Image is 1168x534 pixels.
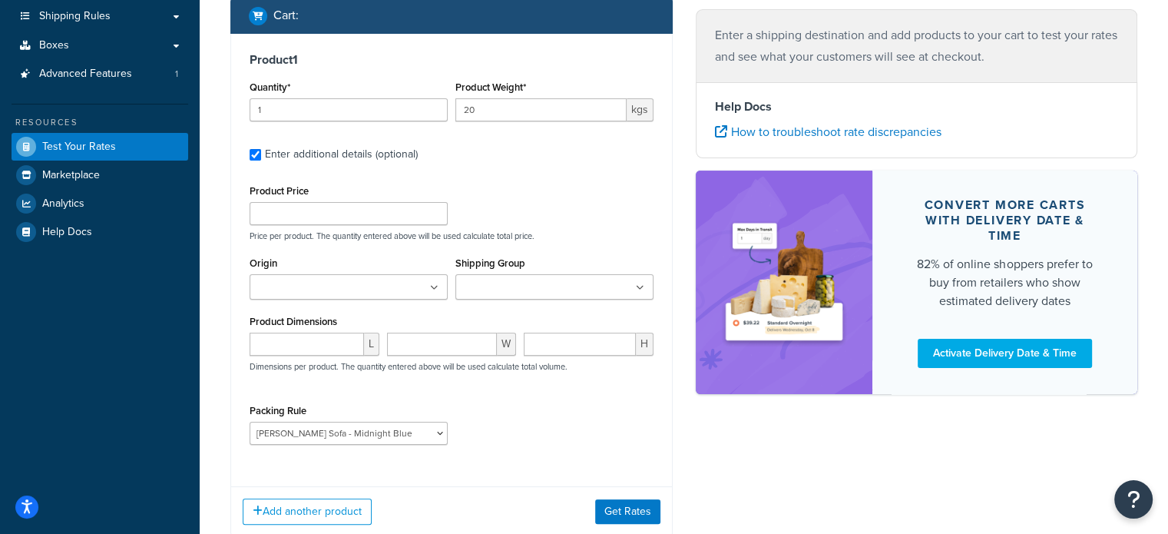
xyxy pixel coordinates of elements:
[595,499,660,524] button: Get Rates
[246,231,657,241] p: Price per product. The quantity entered above will be used calculate total price.
[39,10,111,23] span: Shipping Rules
[497,333,516,356] span: W
[42,197,84,211] span: Analytics
[909,197,1100,243] div: Convert more carts with delivery date & time
[250,149,261,161] input: Enter additional details (optional)
[715,25,1119,68] p: Enter a shipping destination and add products to your cart to test your rates and see what your c...
[39,39,69,52] span: Boxes
[175,68,178,81] span: 1
[250,185,309,197] label: Product Price
[250,405,306,416] label: Packing Rule
[364,333,379,356] span: L
[265,144,418,165] div: Enter additional details (optional)
[12,116,188,129] div: Resources
[12,2,188,31] a: Shipping Rules
[250,98,448,121] input: 0
[909,254,1100,310] div: 82% of online shoppers prefer to buy from retailers who show estimated delivery dates
[250,52,653,68] h3: Product 1
[636,333,653,356] span: H
[12,133,188,161] a: Test Your Rates
[715,98,1119,116] h4: Help Docs
[250,257,277,269] label: Origin
[12,60,188,88] a: Advanced Features1
[455,257,525,269] label: Shipping Group
[243,499,372,525] button: Add another product
[627,98,653,121] span: kgs
[918,338,1092,367] a: Activate Delivery Date & Time
[1114,480,1153,519] button: Open Resource Center
[42,141,116,154] span: Test Your Rates
[12,161,188,189] a: Marketplace
[250,81,290,93] label: Quantity*
[39,68,132,81] span: Advanced Features
[42,226,92,239] span: Help Docs
[12,60,188,88] li: Advanced Features
[12,190,188,217] a: Analytics
[250,316,337,327] label: Product Dimensions
[715,123,941,141] a: How to troubleshoot rate discrepancies
[246,361,567,372] p: Dimensions per product. The quantity entered above will be used calculate total volume.
[273,8,299,22] h2: Cart :
[12,218,188,246] a: Help Docs
[719,194,849,371] img: feature-image-ddt-36eae7f7280da8017bfb280eaccd9c446f90b1fe08728e4019434db127062ab4.png
[455,98,627,121] input: 0.00
[42,169,100,182] span: Marketplace
[12,32,188,60] a: Boxes
[455,81,526,93] label: Product Weight*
